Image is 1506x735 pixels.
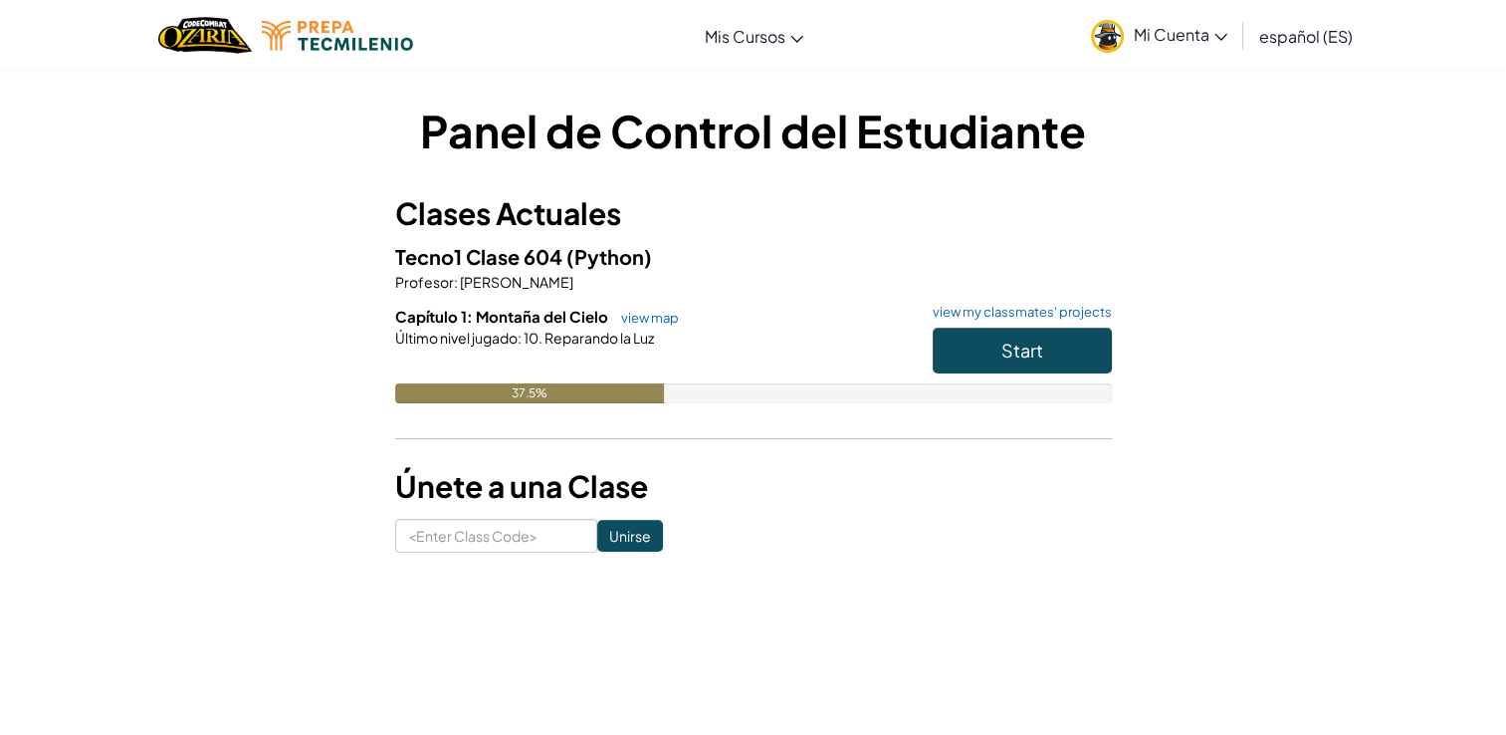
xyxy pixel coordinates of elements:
div: 37.5% [395,383,664,403]
span: [PERSON_NAME] [458,273,573,291]
span: : [454,273,458,291]
a: view map [611,310,679,326]
a: view my classmates' projects [923,306,1112,319]
input: Unirse [597,520,663,552]
span: Reparando la Luz [542,329,654,347]
span: Mi Cuenta [1134,24,1227,45]
input: <Enter Class Code> [395,519,597,553]
span: Start [1001,339,1043,362]
h1: Panel de Control del Estudiante [395,100,1112,161]
a: español (ES) [1249,9,1363,63]
a: Ozaria by CodeCombat logo [158,15,251,56]
img: Home [158,15,251,56]
span: Mis Cursos [705,26,785,47]
h3: Clases Actuales [395,191,1112,236]
a: Mis Cursos [695,9,813,63]
span: Capítulo 1: Montaña del Cielo [395,307,611,326]
span: Profesor [395,273,454,291]
button: Start [933,328,1112,373]
img: Tecmilenio logo [262,21,413,51]
h3: Únete a una Clase [395,464,1112,509]
span: Último nivel jugado [395,329,518,347]
span: : [518,329,522,347]
a: Mi Cuenta [1081,4,1237,67]
span: Tecno1 Clase 604 [395,244,566,269]
span: español (ES) [1259,26,1353,47]
img: avatar [1091,20,1124,53]
span: (Python) [566,244,652,269]
span: 10. [522,329,542,347]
